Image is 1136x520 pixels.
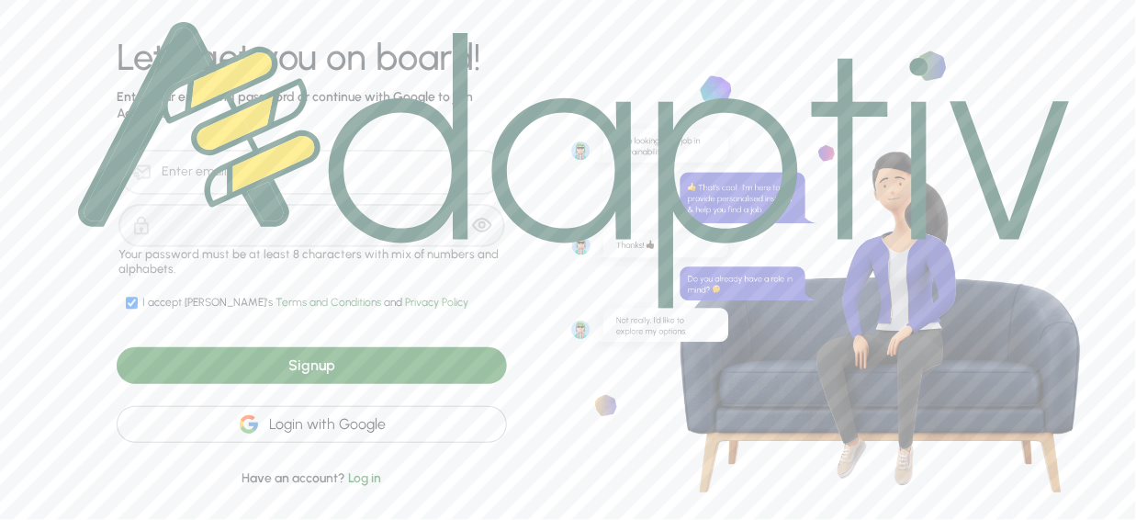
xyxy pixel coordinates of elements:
[78,22,1070,309] img: logo.1749501288befa47a911bf1f7fa84db0.svg
[117,406,507,443] div: Login with Google
[117,347,507,384] div: Signup
[238,413,260,435] img: google-icon.2f27fcd6077ff8336a97d9c3f95f339d.svg
[117,447,507,488] div: Have an account?
[349,470,382,486] span: Log in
